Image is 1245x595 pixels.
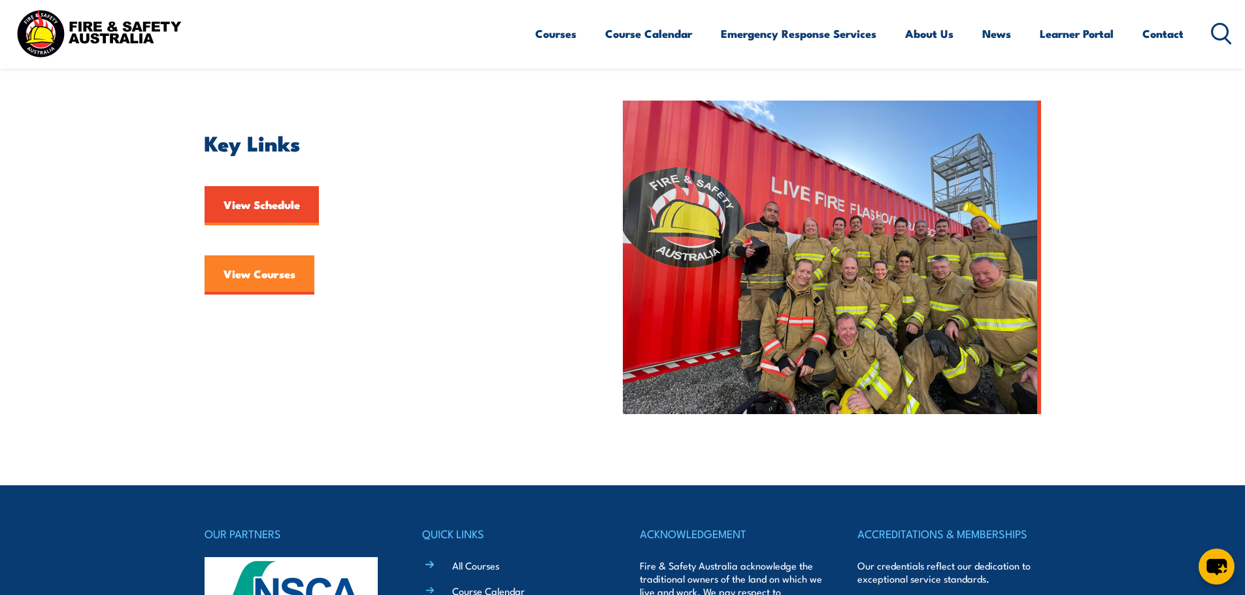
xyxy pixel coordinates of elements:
[1142,16,1184,51] a: Contact
[721,16,876,51] a: Emergency Response Services
[422,524,605,543] h4: QUICK LINKS
[857,524,1040,543] h4: ACCREDITATIONS & MEMBERSHIPS
[605,16,692,51] a: Course Calendar
[452,558,499,572] a: All Courses
[535,16,576,51] a: Courses
[205,524,388,543] h4: OUR PARTNERS
[1199,549,1235,585] button: chat-button
[982,16,1011,51] a: News
[640,524,823,543] h4: ACKNOWLEDGEMENT
[205,255,314,295] a: View Courses
[1040,16,1114,51] a: Learner Portal
[857,559,1040,585] p: Our credentials reflect our dedication to exceptional service standards.
[905,16,954,51] a: About Us
[205,133,563,152] h2: Key Links
[623,101,1041,414] img: FSA People – Team photo aug 2023
[205,186,319,225] a: View Schedule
